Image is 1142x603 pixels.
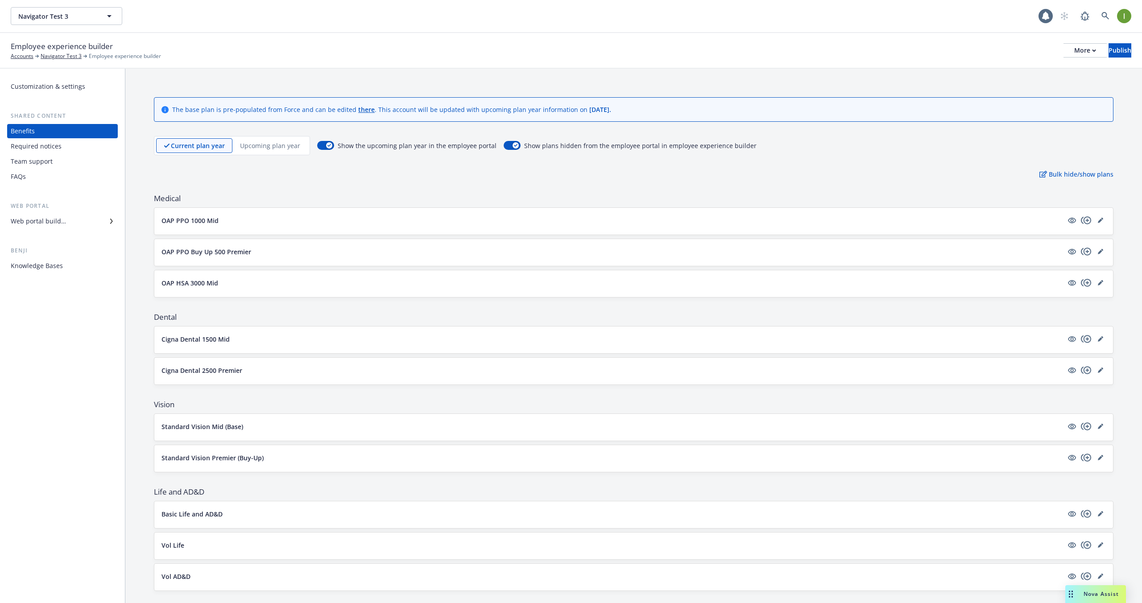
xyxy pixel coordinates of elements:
button: OAP PPO Buy Up 500 Premier [161,247,1063,256]
a: copyPlus [1081,540,1092,550]
button: Vol AD&D [161,572,1063,581]
a: copyPlus [1081,277,1092,288]
a: Search [1096,7,1114,25]
p: Bulk hide/show plans [1039,169,1113,179]
span: Medical [154,193,1113,204]
p: Standard Vision Premier (Buy-Up) [161,453,264,463]
a: visible [1067,421,1077,432]
a: copyPlus [1081,421,1092,432]
a: copyPlus [1081,365,1092,376]
a: editPencil [1095,277,1106,288]
span: [DATE] . [589,105,611,114]
a: visible [1067,452,1077,463]
div: Customization & settings [11,79,85,94]
a: editPencil [1095,452,1106,463]
span: . This account will be updated with upcoming plan year information on [375,105,589,114]
p: OAP HSA 3000 Mid [161,278,218,288]
a: Web portal builder [7,214,118,228]
a: editPencil [1095,215,1106,226]
a: editPencil [1095,508,1106,519]
a: Start snowing [1055,7,1073,25]
div: Drag to move [1065,585,1076,603]
p: Cigna Dental 1500 Mid [161,335,230,344]
button: Cigna Dental 2500 Premier [161,366,1063,375]
a: Accounts [11,52,33,60]
div: FAQs [11,169,26,184]
span: Show the upcoming plan year in the employee portal [338,141,497,150]
button: OAP HSA 3000 Mid [161,278,1063,288]
span: Life and AD&D [154,487,1113,497]
a: copyPlus [1081,452,1092,463]
a: visible [1067,508,1077,519]
button: Basic Life and AD&D [161,509,1063,519]
a: copyPlus [1081,246,1092,257]
p: OAP PPO 1000 Mid [161,216,219,225]
a: copyPlus [1081,215,1092,226]
a: Required notices [7,139,118,153]
a: visible [1067,246,1077,257]
a: editPencil [1095,421,1106,432]
a: copyPlus [1081,334,1092,344]
a: Knowledge Bases [7,259,118,273]
img: photo [1117,9,1131,23]
a: visible [1067,540,1077,550]
a: visible [1067,571,1077,582]
span: Employee experience builder [89,52,161,60]
p: Current plan year [171,141,225,150]
p: Vol Life [161,541,184,550]
div: Publish [1109,44,1131,57]
a: copyPlus [1081,571,1092,582]
div: More [1074,44,1096,57]
button: Standard Vision Premier (Buy-Up) [161,453,1063,463]
p: OAP PPO Buy Up 500 Premier [161,247,251,256]
span: Nova Assist [1084,590,1119,598]
p: Upcoming plan year [240,141,300,150]
div: Team support [11,154,53,169]
a: copyPlus [1081,508,1092,519]
a: Customization & settings [7,79,118,94]
a: Report a Bug [1076,7,1094,25]
a: there [358,105,375,114]
p: Basic Life and AD&D [161,509,223,519]
a: visible [1067,365,1077,376]
button: Publish [1109,43,1131,58]
button: Nova Assist [1065,585,1126,603]
div: Knowledge Bases [11,259,63,273]
span: Navigator Test 3 [18,12,95,21]
a: editPencil [1095,334,1106,344]
div: Shared content [7,112,118,120]
a: editPencil [1095,365,1106,376]
a: Benefits [7,124,118,138]
span: Dental [154,312,1113,322]
p: Standard Vision Mid (Base) [161,422,243,431]
div: Web portal [7,202,118,211]
div: Benefits [11,124,35,138]
a: visible [1067,277,1077,288]
span: Vision [154,399,1113,410]
button: Cigna Dental 1500 Mid [161,335,1063,344]
button: Vol Life [161,541,1063,550]
a: Navigator Test 3 [41,52,82,60]
a: visible [1067,215,1077,226]
p: Vol AD&D [161,572,190,581]
span: Employee experience builder [11,41,113,52]
div: Web portal builder [11,214,66,228]
div: Benji [7,246,118,255]
span: Show plans hidden from the employee portal in employee experience builder [524,141,757,150]
a: visible [1067,334,1077,344]
a: editPencil [1095,246,1106,257]
a: FAQs [7,169,118,184]
button: Navigator Test 3 [11,7,122,25]
span: The base plan is pre-populated from Force and can be edited [172,105,358,114]
button: OAP PPO 1000 Mid [161,216,1063,225]
p: Cigna Dental 2500 Premier [161,366,242,375]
